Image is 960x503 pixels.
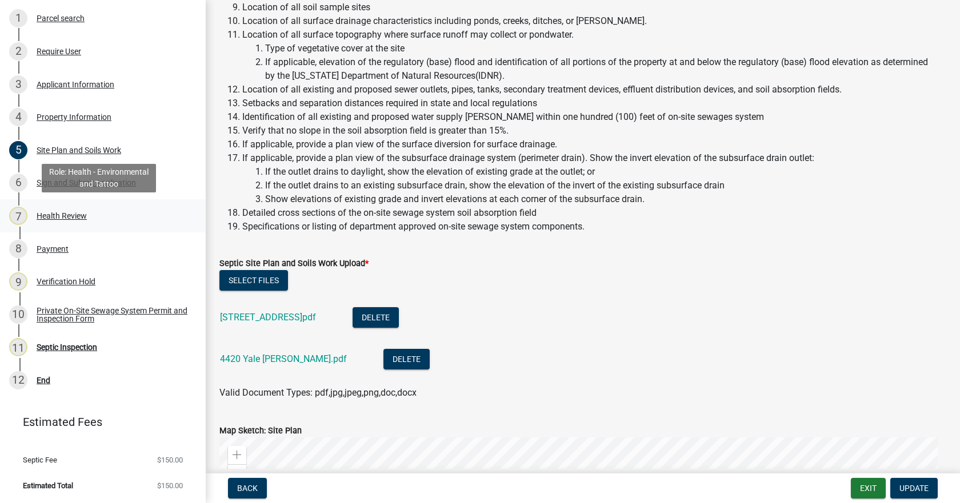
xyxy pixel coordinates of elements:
button: Exit [851,478,886,498]
div: End [37,376,50,384]
div: 8 [9,240,27,258]
div: Require User [37,47,81,55]
li: If applicable, provide a plan view of the surface diversion for surface drainage. [242,138,946,151]
div: Applicant Information [37,81,114,88]
div: 5 [9,141,27,159]
span: $150.00 [157,482,183,489]
a: 4420 Yale [PERSON_NAME].pdf [220,353,347,364]
button: Delete [383,349,430,369]
button: Delete [353,307,399,328]
div: 2 [9,42,27,61]
a: Estimated Fees [9,411,187,433]
div: 7 [9,207,27,225]
label: Septic Site Plan and Soils Work Upload [219,260,369,268]
div: Zoom out [228,464,246,482]
li: If the outlet drains to daylight, show the elevation of existing grade at the outlet; or [265,165,946,179]
li: Verify that no slope in the soil absorption field is greater than 15%. [242,124,946,138]
li: Setbacks and separation distances required in state and local regulations [242,96,946,110]
div: Site Plan and Soils Work [37,146,121,154]
li: If applicable, provide a plan view of the subsurface drainage system (perimeter drain). Show the ... [242,151,946,206]
div: 1 [9,9,27,27]
div: Property Information [37,113,111,121]
button: Back [228,478,267,498]
div: 12 [9,371,27,389]
wm-modal-confirm: Delete Document [383,355,430,365]
span: Back [237,484,258,493]
span: $150.00 [157,456,183,464]
button: Update [890,478,938,498]
li: Location of all existing and proposed sewer outlets, pipes, tanks, secondary treatment devices, e... [242,83,946,96]
button: Select files [219,270,288,291]
span: Valid Document Types: pdf,jpg,jpeg,png,doc,docx [219,387,417,398]
div: Parcel search [37,14,85,22]
span: Septic Fee [23,456,57,464]
div: Sign and Submit Application [37,179,136,187]
div: 4 [9,108,27,126]
li: Specifications or listing of department approved on-site sewage system components. [242,220,946,234]
a: [STREET_ADDRESS]pdf [220,312,316,323]
li: Location of all soil sample sites [242,1,946,14]
div: 11 [9,338,27,356]
span: Estimated Total [23,482,73,489]
li: Type of vegetative cover at the site [265,42,946,55]
li: Detailed cross sections of the on-site sewage system soil absorption field [242,206,946,220]
li: If applicable, elevation of the regulatory (base) flood and identification of all portions of the... [265,55,946,83]
div: Health Review [37,212,87,220]
div: 10 [9,305,27,324]
li: Location of all surface topography where surface runoff may collect or pondwater. [242,28,946,83]
li: Identification of all existing and proposed water supply [PERSON_NAME] within one hundred (100) f... [242,110,946,124]
span: Update [899,484,929,493]
div: 3 [9,75,27,94]
div: Role: Health - Environmental and Tattoo [42,164,156,192]
div: Private On-Site Sewage System Permit and Inspection Form [37,307,187,323]
div: 9 [9,272,27,291]
div: Zoom in [228,446,246,464]
li: Show elevations of existing grade and invert elevations at each corner of the subsurface drain. [265,192,946,206]
div: Verification Hold [37,277,95,285]
li: If the outlet drains to an existing subsurface drain, show the elevation of the invert of the exi... [265,179,946,192]
div: 6 [9,174,27,192]
wm-modal-confirm: Delete Document [353,313,399,324]
div: Septic Inspection [37,343,97,351]
li: Location of all surface drainage characteristics including ponds, creeks, ditches, or [PERSON_NAME]. [242,14,946,28]
label: Map Sketch: Site Plan [219,427,302,435]
div: Payment [37,245,69,253]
